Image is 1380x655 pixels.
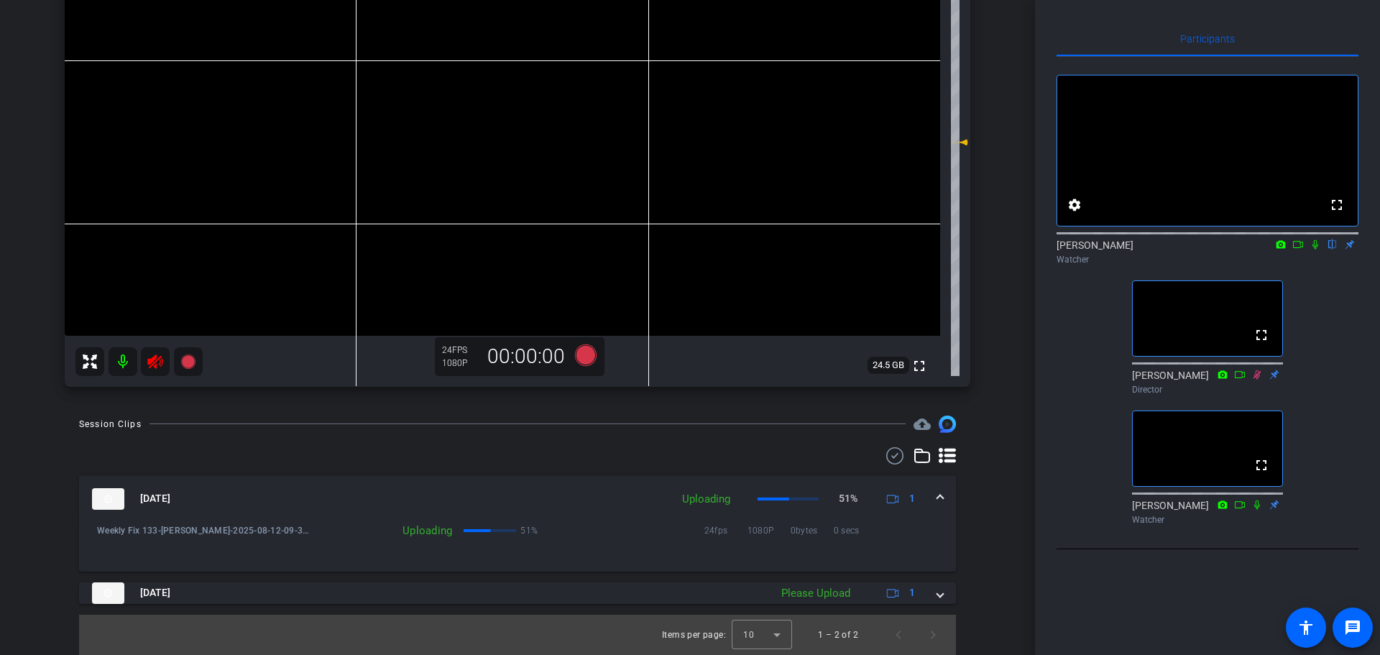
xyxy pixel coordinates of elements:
div: 1 – 2 of 2 [818,628,858,642]
span: Participants [1180,34,1235,44]
mat-icon: 0 dB [951,134,968,151]
button: Next page [916,618,950,652]
mat-expansion-panel-header: thumb-nail[DATE]Please Upload1 [79,582,956,604]
img: Session clips [939,416,956,433]
div: 1080P [442,357,478,369]
div: Director [1132,383,1283,396]
div: Uploading [675,491,737,508]
button: Previous page [881,618,916,652]
span: FPS [452,345,467,355]
mat-icon: fullscreen [1253,457,1270,474]
div: 00:00:00 [478,344,574,369]
span: Destinations for your clips [914,416,931,433]
mat-icon: message [1344,619,1361,636]
mat-icon: cloud_upload [914,416,931,433]
div: Watcher [1132,513,1283,526]
div: Watcher [1057,253,1358,266]
span: 24fps [704,523,747,538]
span: 0bytes [791,523,834,538]
span: Weekly Fix 133-[PERSON_NAME]-2025-08-12-09-33-23-331-0 [97,523,312,538]
mat-expansion-panel-header: thumb-nail[DATE]Uploading51%1 [79,476,956,522]
div: [PERSON_NAME] [1132,498,1283,526]
div: [PERSON_NAME] [1132,368,1283,396]
span: 24.5 GB [868,357,909,374]
mat-icon: accessibility [1297,619,1315,636]
div: Items per page: [662,628,726,642]
div: Please Upload [774,585,857,602]
div: thumb-nail[DATE]Uploading51%1 [79,522,956,572]
mat-icon: flip [1324,237,1341,250]
div: Session Clips [79,417,142,431]
p: 51% [520,523,538,538]
div: 24 [442,344,478,356]
mat-icon: settings [1066,196,1083,214]
span: 1 [909,491,915,506]
mat-icon: fullscreen [1328,196,1345,214]
div: Uploading [312,523,459,538]
span: [DATE] [140,585,170,600]
span: 1080P [747,523,791,538]
div: [PERSON_NAME] [1057,238,1358,266]
mat-icon: fullscreen [1253,326,1270,344]
img: thumb-nail [92,488,124,510]
span: 1 [909,585,915,600]
mat-icon: fullscreen [911,357,928,375]
img: thumb-nail [92,582,124,604]
span: 0 secs [834,523,877,538]
span: [DATE] [140,491,170,506]
p: 51% [839,491,857,506]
